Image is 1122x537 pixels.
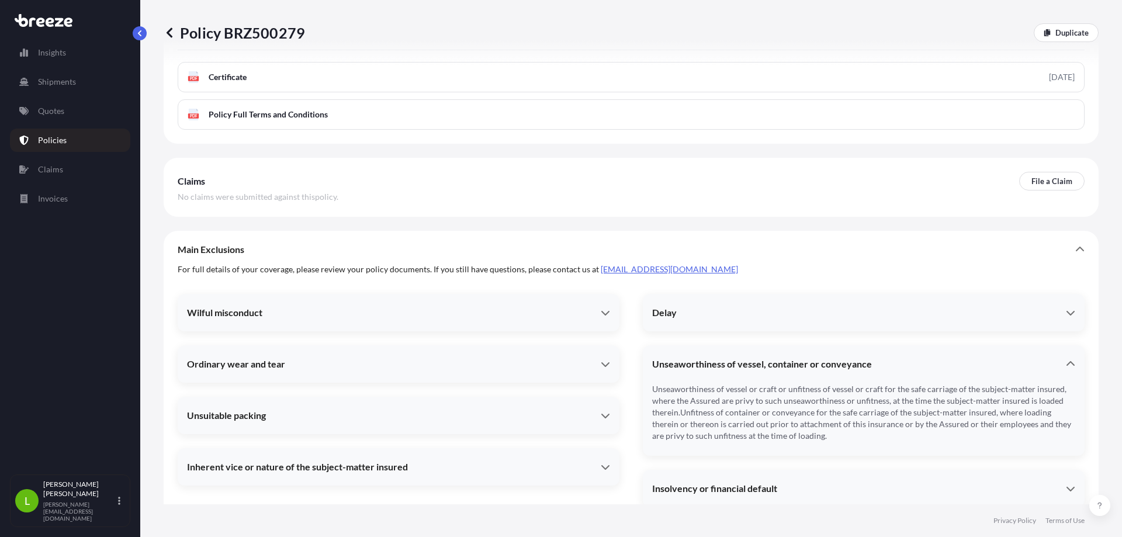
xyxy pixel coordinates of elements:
p: Policies [38,134,67,146]
a: Insights [10,41,130,64]
span: Policy Full Terms and Conditions [209,109,328,120]
div: Delay [643,299,1085,327]
p: Insights [38,47,66,58]
p: Shipments [38,76,76,88]
a: Quotes [10,99,130,123]
p: Invoices [38,193,68,205]
a: [EMAIL_ADDRESS][DOMAIN_NAME] [601,264,738,274]
span: Claims [178,175,205,187]
div: Ordinary wear and tear [178,350,619,378]
span: Certificate [209,71,247,83]
div: Insolvency or financial default [643,474,1085,503]
p: [PERSON_NAME] [PERSON_NAME] [43,480,116,498]
a: Terms of Use [1045,516,1085,525]
span: Insolvency or financial default [652,483,777,494]
text: PDF [190,114,198,118]
p: Claims [38,164,63,175]
a: Privacy Policy [993,516,1036,525]
span: Ordinary wear and tear [187,358,285,370]
div: Unseaworthiness of vessel, container or conveyance [643,350,1085,378]
div: Main Exclusions [178,235,1085,264]
div: Wilful misconduct [178,299,619,327]
span: L [25,495,30,507]
span: Unseaworthiness of vessel or craft or unfitness of vessel or craft for the safe carriage of the s... [652,383,1075,442]
a: PDFPolicy Full Terms and Conditions [178,99,1085,130]
text: PDF [190,77,198,81]
a: File a Claim [1019,172,1085,190]
span: Wilful misconduct [187,307,262,318]
p: [PERSON_NAME][EMAIL_ADDRESS][DOMAIN_NAME] [43,501,116,522]
a: Duplicate [1034,23,1099,42]
span: Unseaworthiness of vessel, container or conveyance [652,358,872,370]
span: Unsuitable packing [187,410,266,421]
a: Policies [10,129,130,152]
a: PDFCertificate[DATE] [178,62,1085,92]
span: For full details of your coverage, please review your policy documents. If you still have questio... [178,264,1085,275]
p: File a Claim [1031,175,1072,187]
span: No claims were submitted against this policy . [178,191,338,203]
div: Inherent vice or nature of the subject-matter insured [178,453,619,481]
p: Policy BRZ500279 [164,23,305,42]
p: Quotes [38,105,64,117]
a: Shipments [10,70,130,93]
p: Duplicate [1055,27,1089,39]
span: Main Exclusions [178,244,244,255]
div: [DATE] [1049,71,1075,83]
span: Inherent vice or nature of the subject-matter insured [187,461,408,473]
span: Delay [652,307,677,318]
div: Unsuitable packing [178,401,619,429]
a: Claims [10,158,130,181]
a: Invoices [10,187,130,210]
